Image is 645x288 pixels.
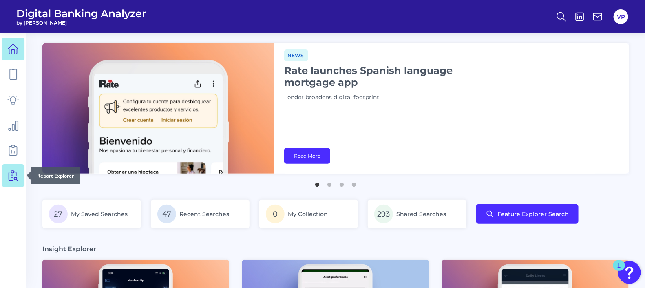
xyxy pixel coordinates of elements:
[31,167,80,184] div: Report Explorer
[16,7,146,20] span: Digital Banking Analyzer
[16,20,146,26] span: by [PERSON_NAME]
[284,65,488,88] h1: Rate launches Spanish language mortgage app
[350,179,358,187] button: 4
[476,204,579,224] button: Feature Explorer Search
[313,179,321,187] button: 1
[157,205,176,223] span: 47
[338,179,346,187] button: 3
[396,210,446,218] span: Shared Searches
[151,200,250,228] a: 47Recent Searches
[374,205,393,223] span: 293
[284,49,308,61] span: News
[288,210,328,218] span: My Collection
[42,43,274,174] img: bannerImg
[284,51,308,59] a: News
[497,211,569,217] span: Feature Explorer Search
[42,200,141,228] a: 27My Saved Searches
[617,266,621,276] div: 1
[368,200,466,228] a: 293Shared Searches
[71,210,128,218] span: My Saved Searches
[618,261,641,284] button: Open Resource Center, 1 new notification
[42,245,96,253] h3: Insight Explorer
[325,179,334,187] button: 2
[284,148,330,164] a: Read More
[614,9,628,24] button: VP
[259,200,358,228] a: 0My Collection
[49,205,68,223] span: 27
[284,93,488,102] p: Lender broadens digital footprint
[179,210,229,218] span: Recent Searches
[266,205,285,223] span: 0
